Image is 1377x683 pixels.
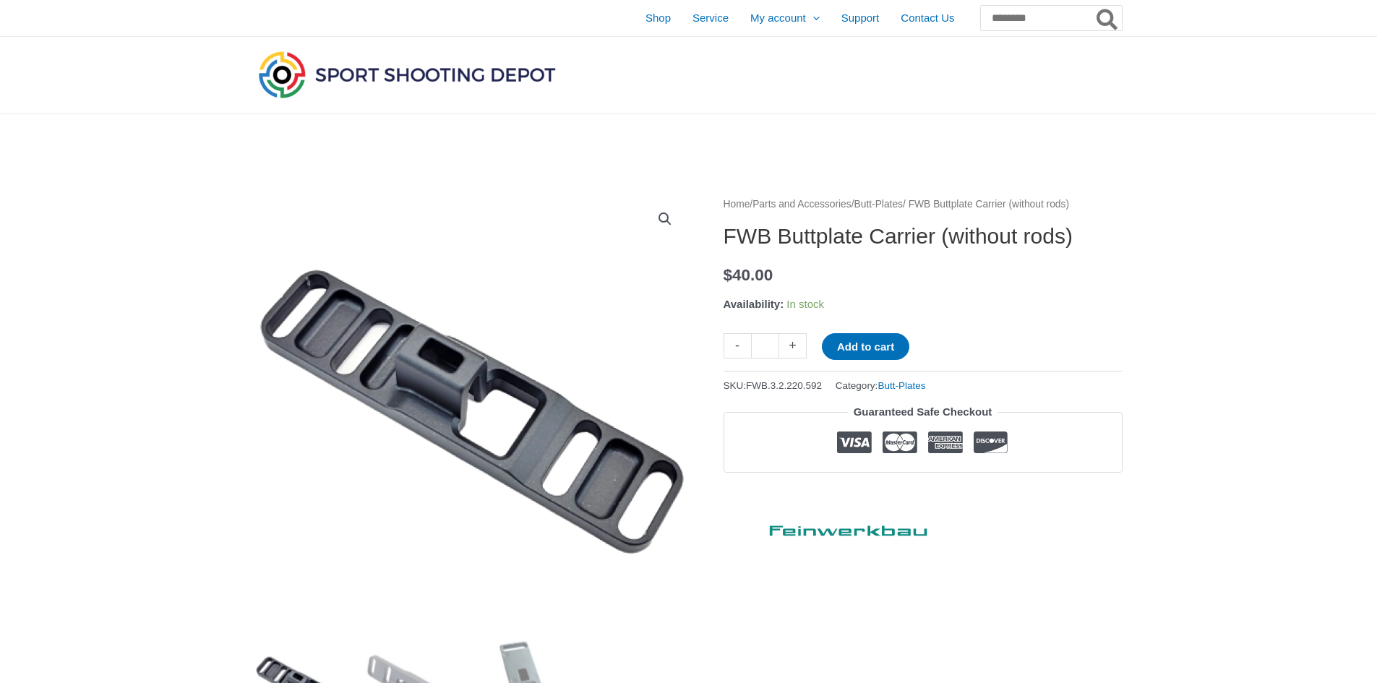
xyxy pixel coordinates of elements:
[822,333,909,360] button: Add to cart
[724,377,823,395] span: SKU:
[255,195,689,629] img: FWB Buttplate Carrier
[752,199,851,210] a: Parts and Accessories
[836,377,926,395] span: Category:
[779,333,807,358] a: +
[724,195,1123,214] nav: Breadcrumb
[786,298,824,310] span: In stock
[724,266,733,284] span: $
[724,484,1123,501] iframe: Customer reviews powered by Trustpilot
[878,380,925,391] a: Butt-Plates
[854,199,903,210] a: Butt-Plates
[255,48,559,101] img: Sport Shooting Depot
[1094,6,1122,30] button: Search
[751,333,779,358] input: Product quantity
[724,298,784,310] span: Availability:
[746,380,822,391] span: FWB.3.2.220.592
[848,402,998,422] legend: Guaranteed Safe Checkout
[724,199,750,210] a: Home
[724,512,940,543] a: Feinwerkbau
[652,206,678,232] a: View full-screen image gallery
[724,223,1123,249] h1: FWB Buttplate Carrier (without rods)
[724,333,751,358] a: -
[724,266,773,284] bdi: 40.00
